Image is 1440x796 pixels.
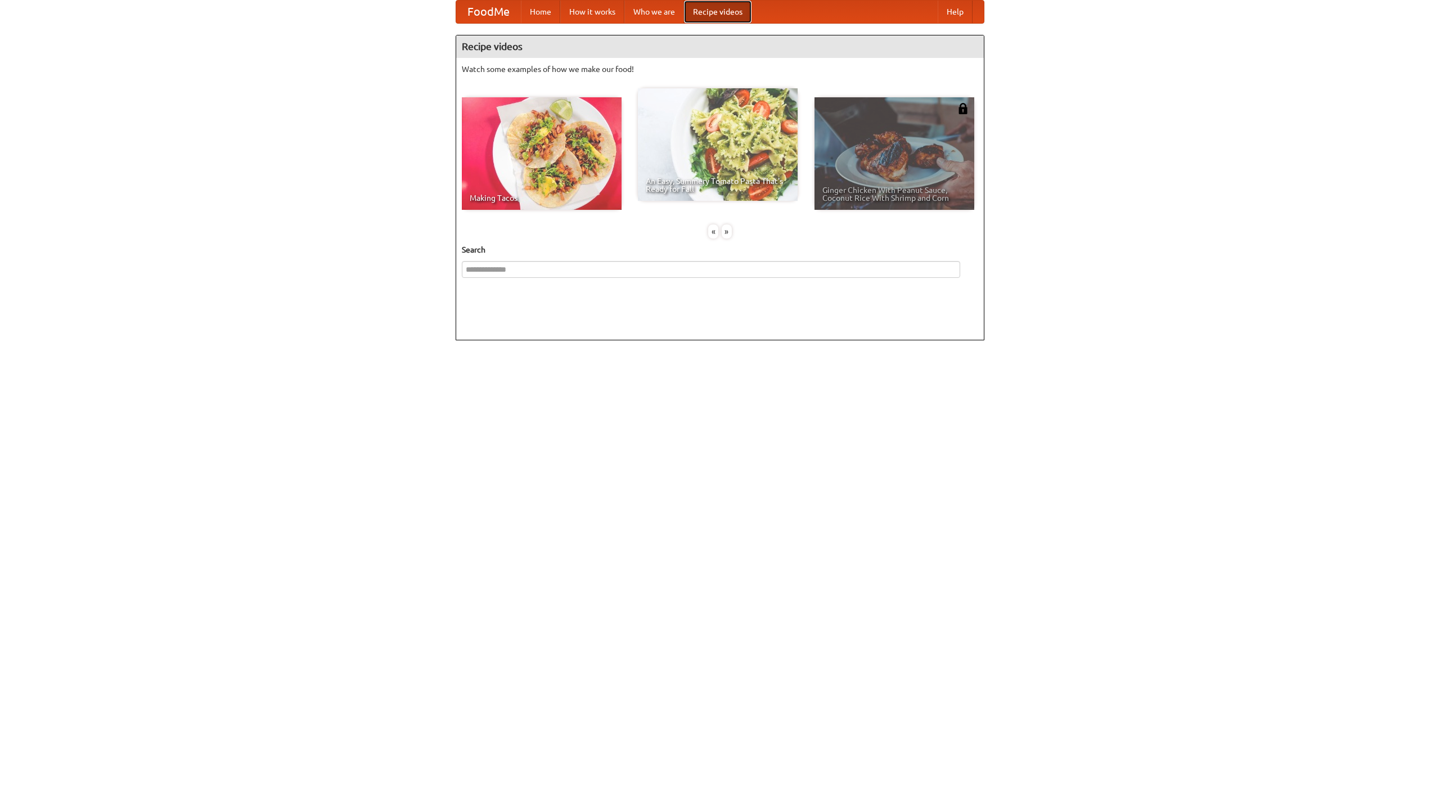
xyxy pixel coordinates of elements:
div: « [708,224,718,239]
div: » [722,224,732,239]
a: How it works [560,1,624,23]
h4: Recipe videos [456,35,984,58]
a: FoodMe [456,1,521,23]
span: Making Tacos [470,194,614,202]
h5: Search [462,244,978,255]
p: Watch some examples of how we make our food! [462,64,978,75]
span: An Easy, Summery Tomato Pasta That's Ready for Fall [646,177,790,193]
img: 483408.png [957,103,969,114]
a: Help [938,1,973,23]
a: Home [521,1,560,23]
a: Who we are [624,1,684,23]
a: Recipe videos [684,1,751,23]
a: Making Tacos [462,97,622,210]
a: An Easy, Summery Tomato Pasta That's Ready for Fall [638,88,798,201]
